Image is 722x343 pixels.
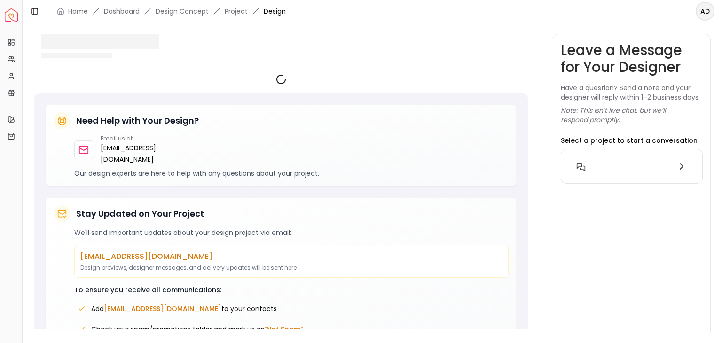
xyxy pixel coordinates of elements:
[80,251,502,262] p: [EMAIL_ADDRESS][DOMAIN_NAME]
[5,8,18,22] img: Spacejoy Logo
[74,169,509,178] p: Our design experts are here to help with any questions about your project.
[91,325,303,334] span: Check your spam/promotions folder and mark us as
[80,264,502,272] p: Design previews, designer messages, and delivery updates will be sent here
[104,304,221,313] span: [EMAIL_ADDRESS][DOMAIN_NAME]
[264,7,286,16] span: Design
[561,42,703,76] h3: Leave a Message for Your Designer
[696,2,714,21] button: AD
[74,285,509,295] p: To ensure you receive all communications:
[76,114,199,127] h5: Need Help with Your Design?
[68,7,88,16] a: Home
[91,304,277,313] span: Add to your contacts
[104,7,140,16] a: Dashboard
[561,136,698,145] p: Select a project to start a conversation
[74,228,509,237] p: We'll send important updates about your design project via email:
[561,83,703,102] p: Have a question? Send a note and your designer will reply within 1–2 business days.
[57,7,286,16] nav: breadcrumb
[101,142,172,165] a: [EMAIL_ADDRESS][DOMAIN_NAME]
[101,135,172,142] p: Email us at
[5,8,18,22] a: Spacejoy
[156,7,209,16] li: Design Concept
[76,207,204,220] h5: Stay Updated on Your Project
[561,106,703,125] p: Note: This isn’t live chat, but we’ll respond promptly.
[264,325,303,334] span: "Not Spam"
[697,3,714,20] span: AD
[225,7,248,16] a: Project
